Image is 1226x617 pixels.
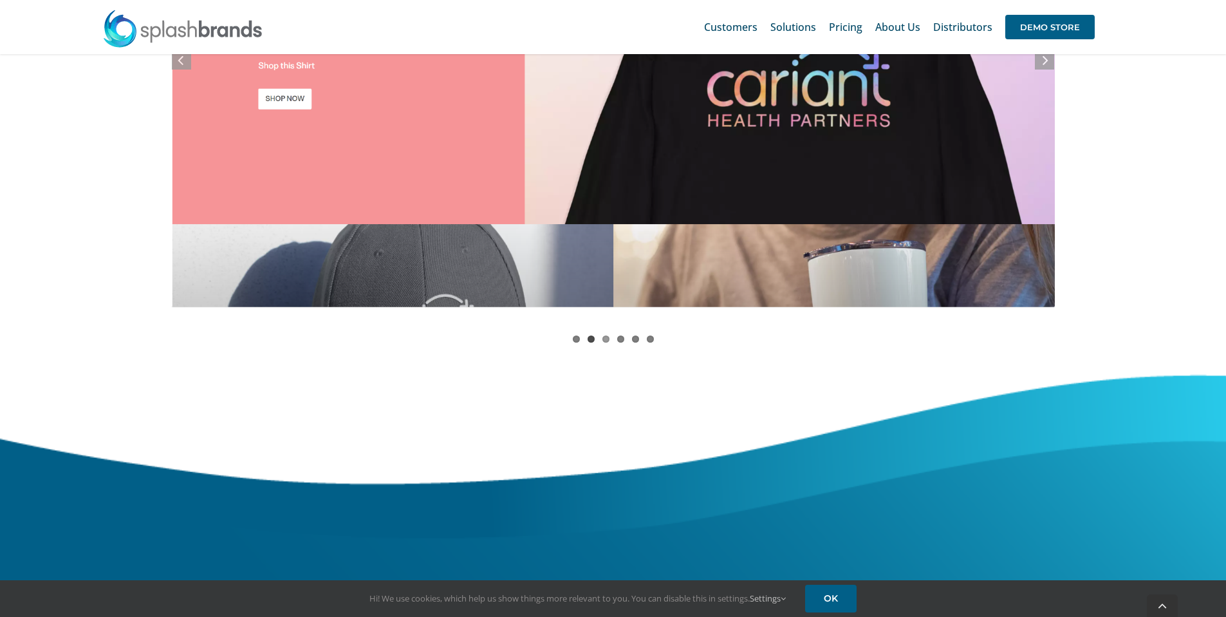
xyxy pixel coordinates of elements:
[875,22,920,32] span: About Us
[933,22,992,32] span: Distributors
[933,6,992,48] a: Distributors
[617,336,624,343] a: 4
[770,22,816,32] span: Solutions
[588,336,595,343] a: 2
[369,593,786,604] span: Hi! We use cookies, which help us show things more relevant to you. You can disable this in setti...
[172,297,1055,311] a: screely-1684639515953
[1005,15,1095,39] span: DEMO STORE
[829,6,862,48] a: Pricing
[829,22,862,32] span: Pricing
[647,336,654,343] a: 6
[632,336,639,343] a: 5
[602,336,609,343] a: 3
[573,336,580,343] a: 1
[704,6,757,48] a: Customers
[704,22,757,32] span: Customers
[102,9,263,48] img: SplashBrands.com Logo
[805,585,857,612] a: OK
[704,6,1095,48] nav: Main Menu Sticky
[1005,6,1095,48] a: DEMO STORE
[750,593,786,604] a: Settings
